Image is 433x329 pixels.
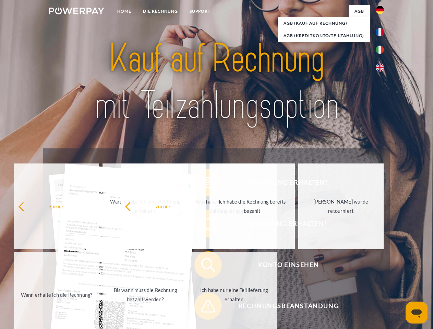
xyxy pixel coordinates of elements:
div: Ich habe nur eine Teillieferung erhalten [195,285,273,304]
a: DIE RECHNUNG [137,5,184,17]
img: fr [376,28,384,36]
div: Warum habe ich eine Rechnung erhalten? [107,197,184,216]
a: AGB (Kauf auf Rechnung) [278,17,370,29]
img: logo-powerpay-white.svg [49,8,104,14]
div: Ich habe die Rechnung bereits bezahlt [214,197,291,216]
img: en [376,63,384,72]
img: de [376,6,384,14]
img: it [376,46,384,54]
div: zurück [18,202,95,211]
a: AGB (Kreditkonto/Teilzahlung) [278,29,370,42]
a: Home [111,5,137,17]
div: Bis wann muss die Rechnung bezahlt werden? [107,285,184,304]
div: zurück [125,202,202,211]
a: agb [349,5,370,17]
div: [PERSON_NAME] wurde retourniert [302,197,380,216]
div: Wann erhalte ich die Rechnung? [18,290,95,299]
iframe: Schaltfläche zum Öffnen des Messaging-Fensters [406,302,428,324]
a: SUPPORT [184,5,216,17]
img: title-powerpay_de.svg [65,33,368,131]
span: Konto einsehen [204,251,372,279]
span: Rechnungsbeanstandung [204,292,372,320]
